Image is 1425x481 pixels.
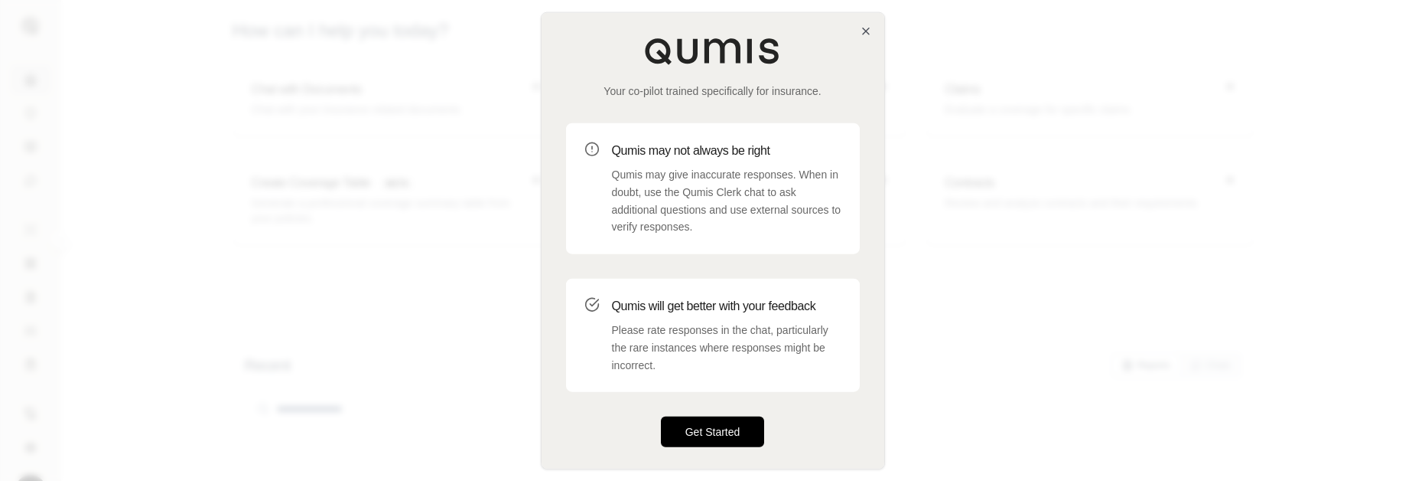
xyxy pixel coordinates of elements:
button: Get Started [661,417,765,447]
p: Your co-pilot trained specifically for insurance. [566,83,860,99]
p: Qumis may give inaccurate responses. When in doubt, use the Qumis Clerk chat to ask additional qu... [612,166,841,236]
img: Qumis Logo [644,38,782,65]
h3: Qumis may not always be right [612,142,841,160]
h3: Qumis will get better with your feedback [612,297,841,316]
p: Please rate responses in the chat, particularly the rare instances where responses might be incor... [612,322,841,374]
